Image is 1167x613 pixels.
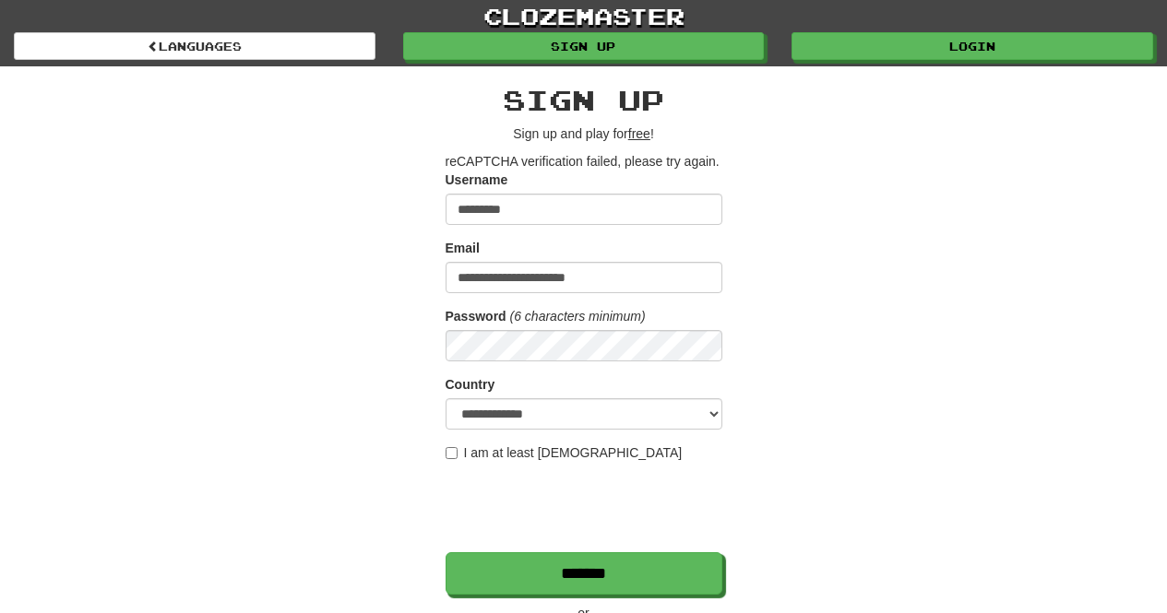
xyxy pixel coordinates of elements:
[446,443,683,462] label: I am at least [DEMOGRAPHIC_DATA]
[446,375,495,394] label: Country
[446,471,726,543] iframe: reCAPTCHA
[14,32,375,60] a: Languages
[792,32,1153,60] a: Login
[403,32,765,60] a: Sign up
[446,171,508,189] label: Username
[446,239,480,257] label: Email
[446,307,506,325] label: Password
[446,85,722,115] h2: Sign up
[446,447,458,459] input: I am at least [DEMOGRAPHIC_DATA]
[510,309,646,324] em: (6 characters minimum)
[628,126,650,141] u: free
[446,152,722,595] form: reCAPTCHA verification failed, please try again.
[446,124,722,143] p: Sign up and play for !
